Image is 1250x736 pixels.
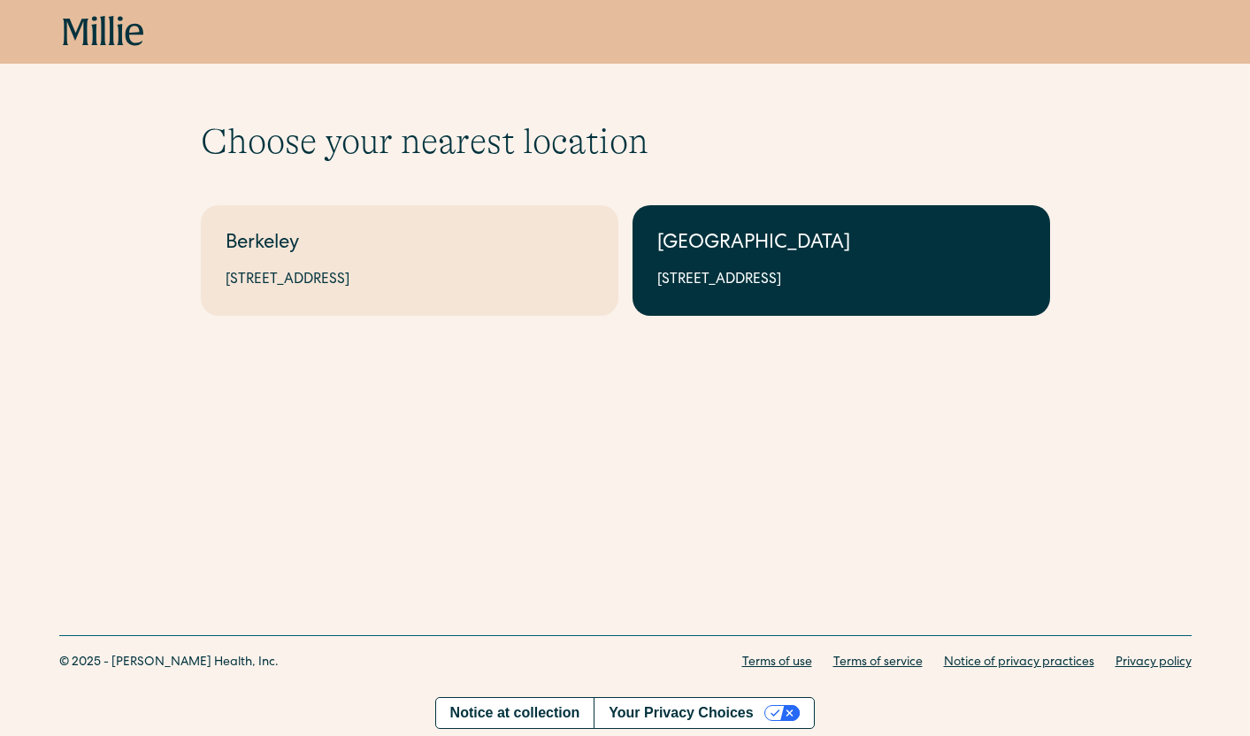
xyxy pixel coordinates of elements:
div: [STREET_ADDRESS] [657,270,1025,291]
a: Terms of use [742,654,812,672]
div: [STREET_ADDRESS] [226,270,594,291]
a: Privacy policy [1116,654,1192,672]
h1: Choose your nearest location [201,120,1050,163]
a: [GEOGRAPHIC_DATA][STREET_ADDRESS] [633,205,1050,316]
a: home [63,16,144,48]
div: Berkeley [226,230,594,259]
a: Berkeley[STREET_ADDRESS] [201,205,618,316]
a: Notice at collection [436,698,594,728]
a: Notice of privacy practices [944,654,1094,672]
a: Terms of service [833,654,923,672]
button: Your Privacy Choices [594,698,814,728]
div: [GEOGRAPHIC_DATA] [657,230,1025,259]
div: © 2025 - [PERSON_NAME] Health, Inc. [59,654,279,672]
